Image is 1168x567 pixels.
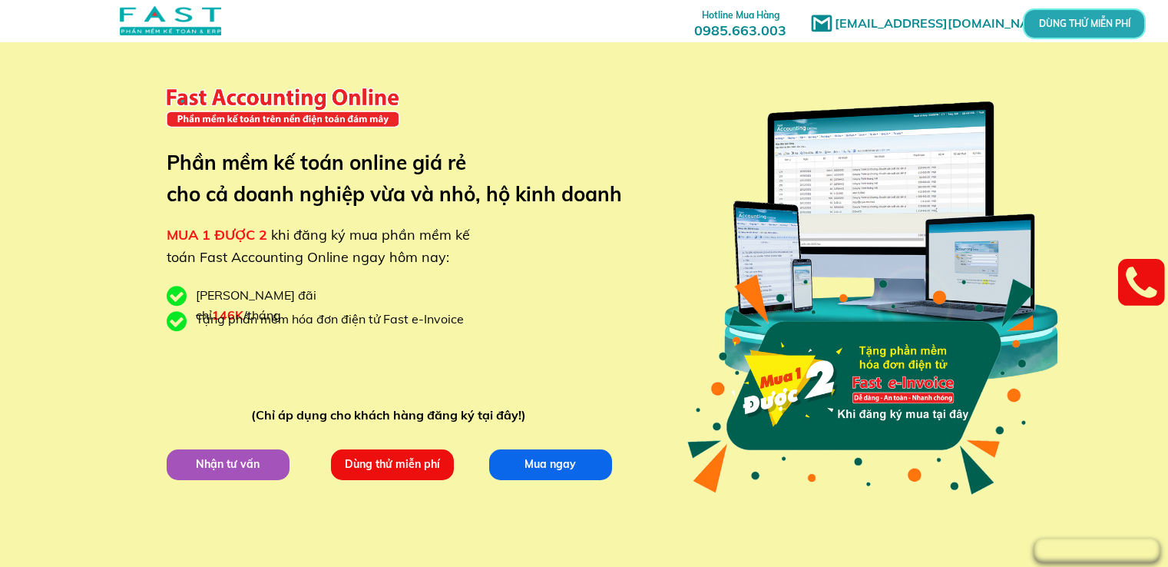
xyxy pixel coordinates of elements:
span: MUA 1 ĐƯỢC 2 [167,226,267,244]
p: Nhận tư vấn [166,449,289,479]
h1: [EMAIL_ADDRESS][DOMAIN_NAME] [835,14,1061,34]
p: DÙNG THỬ MIỄN PHÍ [1066,19,1103,28]
h3: Phần mềm kế toán online giá rẻ cho cả doanh nghiệp vừa và nhỏ, hộ kinh doanh [167,147,645,211]
div: [PERSON_NAME] đãi chỉ /tháng [196,286,395,325]
p: Dùng thử miễn phí [330,449,453,479]
span: 146K [212,307,243,323]
span: Hotline Mua Hàng [702,9,779,21]
p: Mua ngay [488,449,611,479]
div: Tặng phần mềm hóa đơn điện tử Fast e-Invoice [196,310,475,330]
span: khi đăng ký mua phần mềm kế toán Fast Accounting Online ngay hôm nay: [167,226,470,266]
div: (Chỉ áp dụng cho khách hàng đăng ký tại đây!) [251,406,533,426]
h3: 0985.663.003 [677,5,803,38]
